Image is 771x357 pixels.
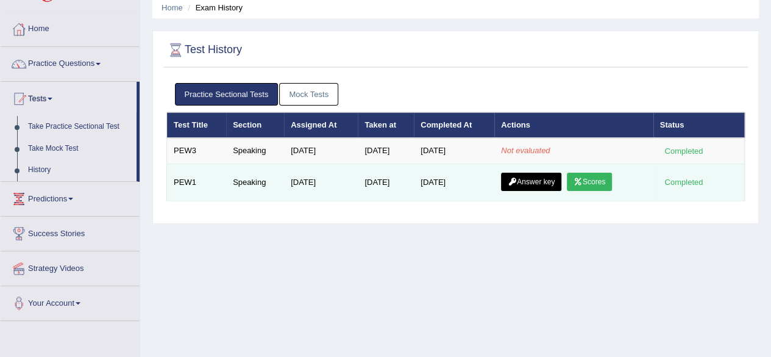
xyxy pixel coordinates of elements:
h2: Test History [166,41,242,59]
td: PEW3 [167,138,227,164]
td: [DATE] [284,138,358,164]
a: Predictions [1,182,140,212]
div: Completed [660,176,708,189]
a: Take Mock Test [23,138,137,160]
a: Practice Questions [1,47,140,78]
a: Tests [1,82,137,112]
th: Test Title [167,112,227,138]
th: Actions [494,112,653,138]
th: Section [226,112,284,138]
em: Not evaluated [501,146,550,155]
a: Practice Sectional Tests [175,83,279,106]
td: Speaking [226,138,284,164]
th: Taken at [358,112,414,138]
div: Completed [660,145,708,157]
a: Scores [567,173,612,191]
a: Take Practice Sectional Test [23,116,137,138]
a: Strategy Videos [1,251,140,282]
td: PEW1 [167,164,227,201]
td: [DATE] [414,164,494,201]
a: History [23,159,137,181]
td: [DATE] [284,164,358,201]
a: Home [1,12,140,43]
a: Your Account [1,286,140,317]
th: Status [653,112,745,138]
li: Exam History [185,2,243,13]
a: Answer key [501,173,561,191]
a: Success Stories [1,217,140,247]
td: Speaking [226,164,284,201]
td: [DATE] [358,138,414,164]
td: [DATE] [358,164,414,201]
a: Mock Tests [279,83,338,106]
a: Home [162,3,183,12]
td: [DATE] [414,138,494,164]
th: Assigned At [284,112,358,138]
th: Completed At [414,112,494,138]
